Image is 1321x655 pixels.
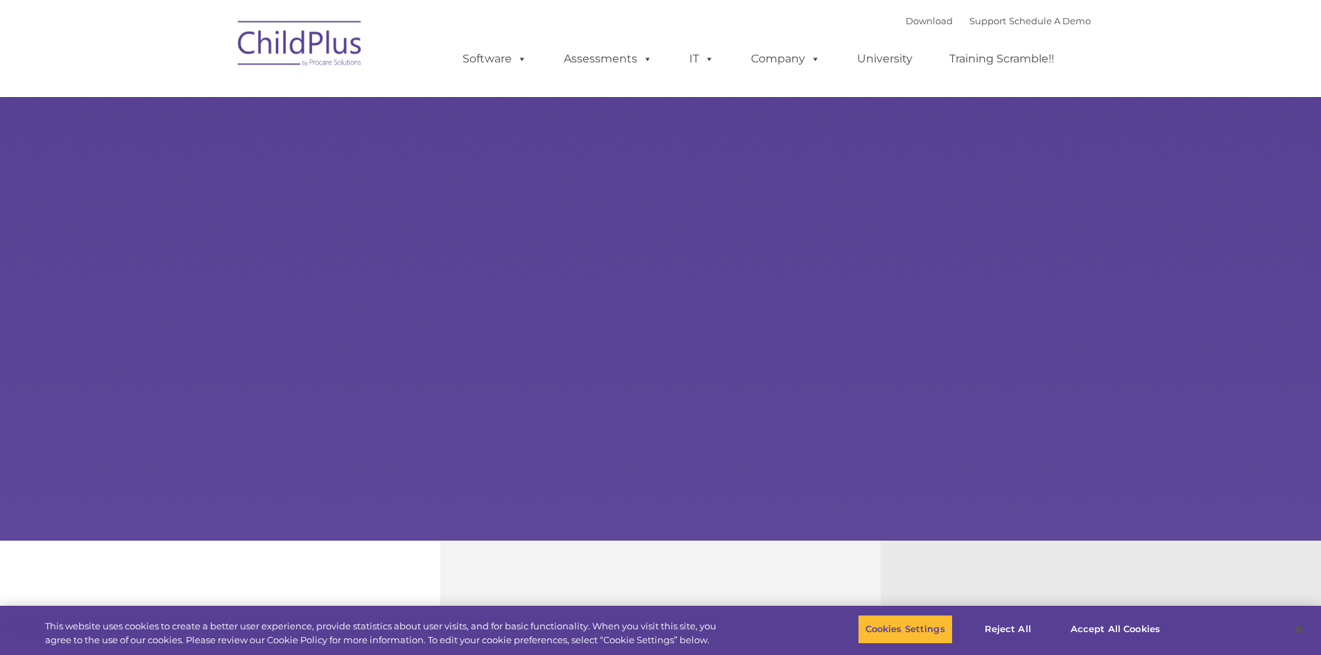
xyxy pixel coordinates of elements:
a: Support [969,15,1006,26]
div: This website uses cookies to create a better user experience, provide statistics about user visit... [45,620,727,647]
font: | [906,15,1091,26]
a: Download [906,15,953,26]
a: University [843,45,926,73]
a: Assessments [550,45,666,73]
a: Software [449,45,541,73]
a: Company [737,45,834,73]
button: Close [1284,614,1314,645]
button: Accept All Cookies [1063,615,1168,644]
button: Cookies Settings [858,615,953,644]
a: Training Scramble!! [935,45,1068,73]
a: IT [675,45,728,73]
a: Schedule A Demo [1009,15,1091,26]
button: Reject All [965,615,1051,644]
img: ChildPlus by Procare Solutions [231,11,370,80]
